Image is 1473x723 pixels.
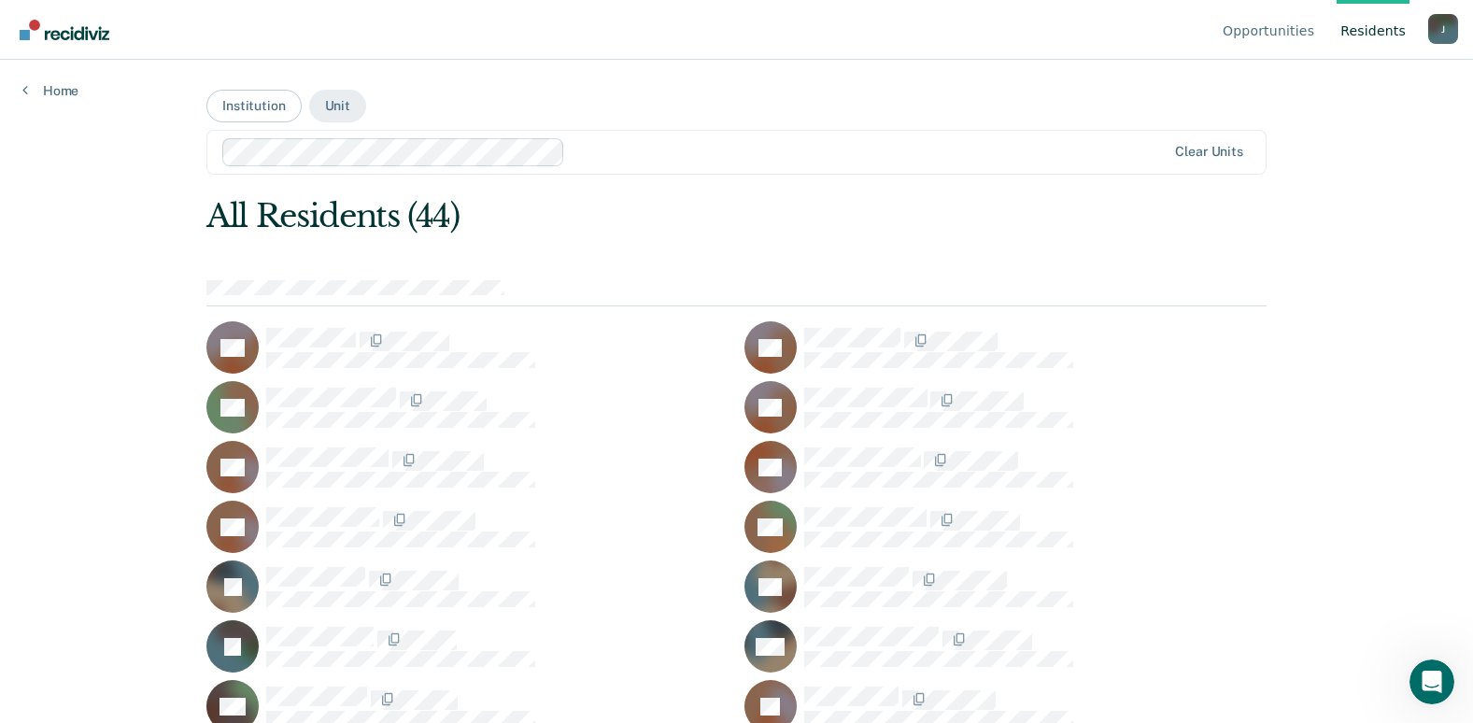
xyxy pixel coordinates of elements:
[206,90,301,122] button: Institution
[1428,14,1458,44] button: Profile dropdown button
[1175,144,1243,160] div: Clear units
[20,20,109,40] img: Recidiviz
[22,82,78,99] a: Home
[1428,14,1458,44] div: J
[206,197,1055,235] div: All Residents (44)
[1409,659,1454,704] iframe: Intercom live chat
[309,90,366,122] button: Unit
